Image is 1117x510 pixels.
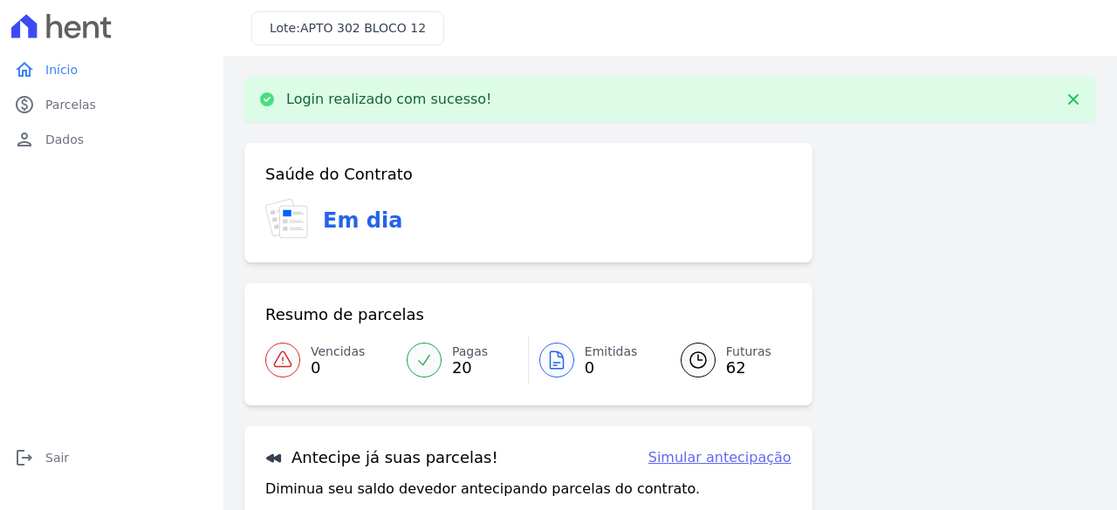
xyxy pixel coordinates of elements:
[270,19,426,37] h3: Lote:
[265,304,424,325] h3: Resumo de parcelas
[396,336,528,384] a: Pagas 20
[265,447,498,468] h3: Antecipe já suas parcelas!
[45,96,96,113] span: Parcelas
[7,87,216,122] a: paidParcelas
[14,59,35,80] i: home
[311,343,365,361] span: Vencidas
[45,131,84,148] span: Dados
[7,440,216,475] a: logoutSair
[45,449,69,466] span: Sair
[265,479,700,500] p: Diminua seu saldo devedor antecipando parcelas do contrato.
[7,52,216,87] a: homeInício
[648,447,791,468] a: Simular antecipação
[265,164,413,185] h3: Saúde do Contrato
[452,343,488,361] span: Pagas
[660,336,791,384] a: Futuras 62
[726,343,771,361] span: Futuras
[14,94,35,115] i: paid
[585,343,638,361] span: Emitidas
[45,61,78,78] span: Início
[529,336,660,384] a: Emitidas 0
[452,361,488,375] span: 20
[585,361,638,375] span: 0
[265,336,396,384] a: Vencidas 0
[7,122,216,157] a: personDados
[14,129,35,150] i: person
[14,447,35,468] i: logout
[323,205,402,236] h3: Em dia
[726,361,771,375] span: 62
[286,91,492,108] p: Login realizado com sucesso!
[300,21,426,35] span: APTO 302 BLOCO 12
[311,361,365,375] span: 0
